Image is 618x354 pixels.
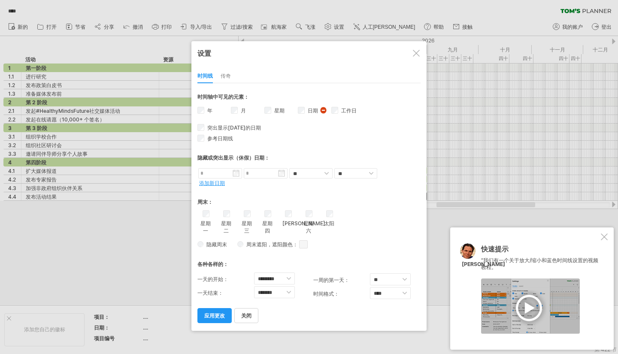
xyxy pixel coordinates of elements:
[221,220,231,234] font: 星期二
[197,276,228,282] font: 一天的开始：
[197,94,249,100] font: 时间轴中可见的元素：
[197,290,223,296] font: 一天结束：
[303,220,314,234] font: 星期六
[241,312,251,319] font: 关闭
[204,312,225,319] font: 应用更改
[197,199,213,205] font: 周末：
[206,241,227,248] font: 隐藏周末
[313,277,349,283] font: 一周的第一天：
[282,220,325,227] font: [PERSON_NAME]
[242,220,252,234] font: 星期三
[308,107,318,114] font: 日期
[481,245,509,253] font: 快速提示
[197,261,228,267] font: 各种各样的：
[207,107,212,114] font: 年
[221,73,231,79] font: 传奇
[207,135,233,142] font: 参考日期线
[267,241,298,248] font: ，遮阳颜色：
[200,220,211,234] font: 星期一
[324,220,334,227] font: 太阳
[207,124,261,131] font: 突出显示[DATE]的日期
[299,240,308,248] span: 单击此处更改阴影颜色
[197,308,232,323] a: 应用更改
[481,257,598,271] font: “我们有一个关于放大/缩小和蓝色时间线设置的视频教程。
[246,241,267,248] font: 周末遮阳
[197,73,213,79] font: 时间线
[199,180,225,186] a: 添加新日期
[262,220,273,234] font: 星期四
[241,107,246,114] font: 月
[274,107,285,114] font: 星期
[197,154,270,161] font: 隐藏或突出显示（休假）日期：
[197,49,211,57] font: 设置
[341,107,357,114] font: 工作日
[462,261,505,267] font: [PERSON_NAME]
[234,308,258,323] a: 关闭
[313,290,339,297] font: 时间格式：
